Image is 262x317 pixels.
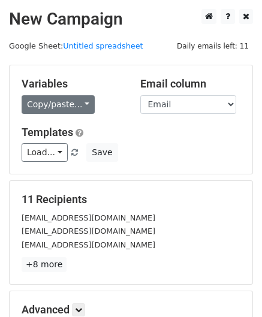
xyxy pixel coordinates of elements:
h5: 11 Recipients [22,193,240,206]
h5: Advanced [22,303,240,316]
a: Load... [22,143,68,162]
small: [EMAIL_ADDRESS][DOMAIN_NAME] [22,227,155,236]
a: Untitled spreadsheet [63,41,143,50]
h2: New Campaign [9,9,253,29]
a: Copy/paste... [22,95,95,114]
small: Google Sheet: [9,41,143,50]
a: +8 more [22,257,67,272]
h5: Variables [22,77,122,90]
small: [EMAIL_ADDRESS][DOMAIN_NAME] [22,213,155,222]
a: Daily emails left: 11 [173,41,253,50]
iframe: Chat Widget [202,259,262,317]
small: [EMAIL_ADDRESS][DOMAIN_NAME] [22,240,155,249]
a: Templates [22,126,73,138]
h5: Email column [140,77,241,90]
span: Daily emails left: 11 [173,40,253,53]
button: Save [86,143,118,162]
